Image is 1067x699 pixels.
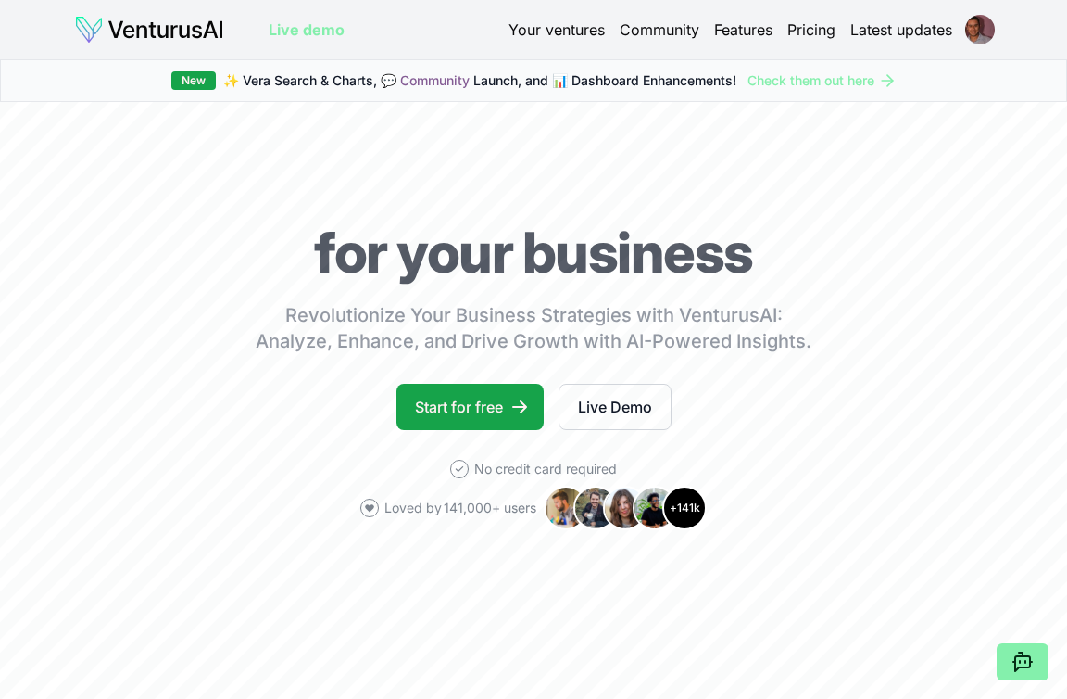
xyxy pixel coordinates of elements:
span: ✨ Vera Search & Charts, 💬 Launch, and 📊 Dashboard Enhancements! [223,71,736,90]
div: New [171,71,216,90]
img: ACg8ocIftj5Zxf4XJVuU030mpzaGiZ1yaBR2eIB0mB7AacAKdf2E6kzg=s96-c [965,15,995,44]
img: Avatar 4 [633,486,677,530]
img: Avatar 2 [573,486,618,530]
img: Avatar 3 [603,486,647,530]
img: logo [74,15,224,44]
a: Your ventures [508,19,605,41]
a: Features [714,19,772,41]
img: Avatar 1 [544,486,588,530]
a: Community [620,19,699,41]
a: Pricing [787,19,835,41]
a: Start for free [396,384,544,430]
a: Live demo [269,19,345,41]
a: Live Demo [559,384,672,430]
a: Community [400,72,470,88]
a: Check them out here [747,71,897,90]
a: Latest updates [850,19,952,41]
